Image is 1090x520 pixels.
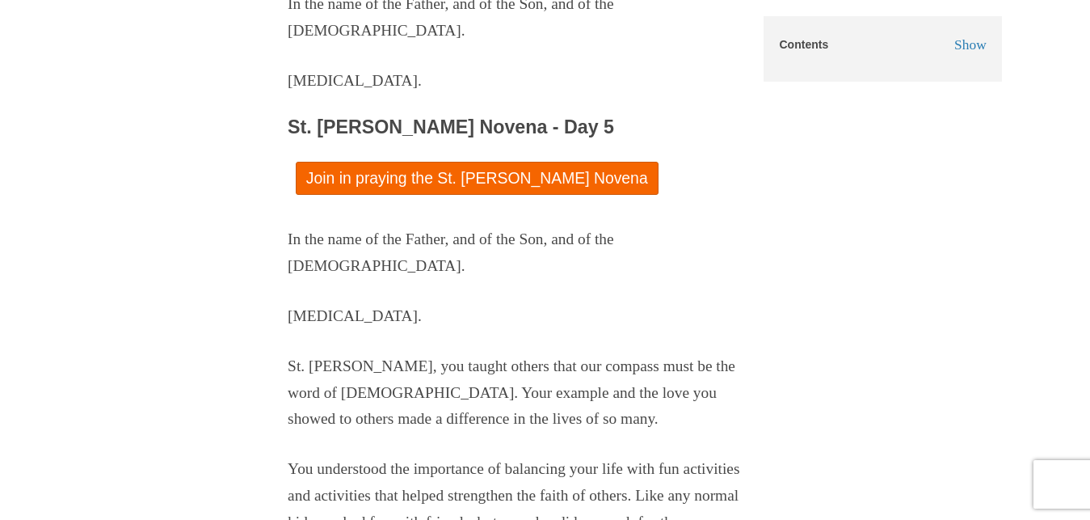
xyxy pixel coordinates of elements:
p: [MEDICAL_DATA]. [288,68,740,95]
a: Join in praying the St. [PERSON_NAME] Novena [296,162,659,195]
h5: Contents [780,38,829,50]
span: St. [PERSON_NAME] Novena - Day 5 [288,116,614,137]
p: [MEDICAL_DATA]. [288,303,740,330]
span: Show [954,36,987,53]
p: St. [PERSON_NAME], you taught others that our compass must be the word of [DEMOGRAPHIC_DATA]. You... [288,353,740,433]
p: In the name of the Father, and of the Son, and of the [DEMOGRAPHIC_DATA]. [288,226,740,280]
